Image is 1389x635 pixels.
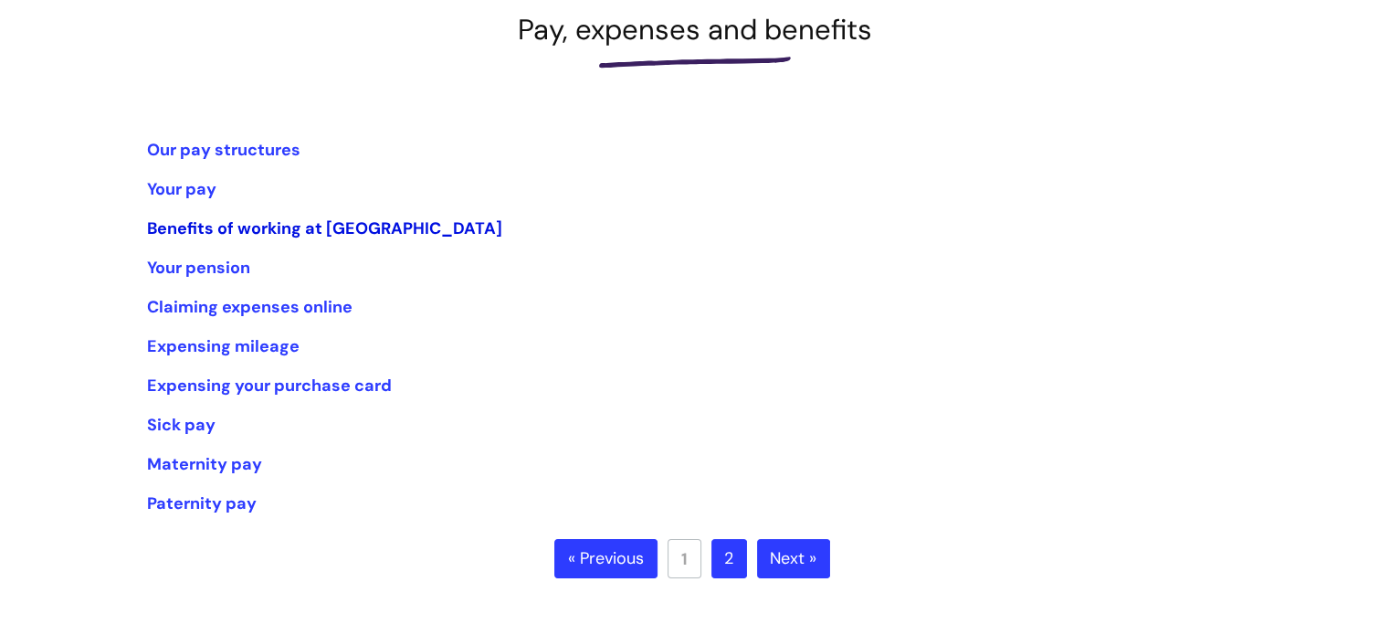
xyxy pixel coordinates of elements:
[147,375,392,397] a: Expensing your purchase card
[757,539,830,579] a: Next »
[147,13,1243,47] h1: Pay, expenses and benefits
[668,539,701,578] a: 1
[554,539,658,579] a: « Previous
[147,453,262,475] a: Maternity pay
[147,217,502,239] a: Benefits of working at [GEOGRAPHIC_DATA]
[147,492,257,514] a: Paternity pay
[147,335,300,357] a: Expensing mileage
[147,139,300,161] a: Our pay structures
[147,257,250,279] a: Your pension
[147,296,353,318] a: Claiming expenses online
[147,414,216,436] a: Sick pay
[711,539,747,579] a: 2
[147,178,216,200] a: Your pay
